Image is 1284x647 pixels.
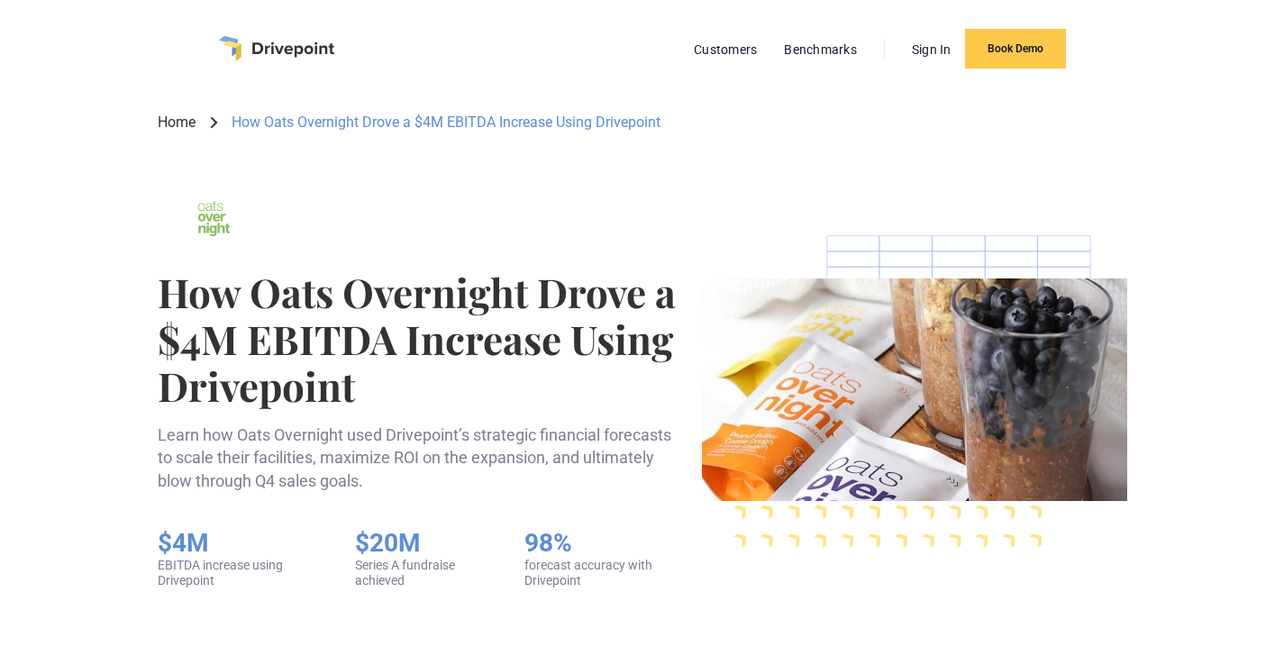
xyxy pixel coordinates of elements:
div: How Oats Overnight Drove a $4M EBITDA Increase Using Drivepoint [232,113,660,132]
a: Book Demo [965,29,1066,68]
h5: 98% [524,528,688,559]
p: Learn how Oats Overnight used Drivepoint’s strategic financial forecasts to scale their facilitie... [158,424,688,492]
div: Series A fundraise achieved [355,558,488,588]
h1: How Oats Overnight Drove a $4M EBITDA Increase Using Drivepoint [158,269,688,409]
a: Home [158,113,196,132]
a: home [219,36,334,61]
div: EBITDA increase using Drivepoint [158,558,319,588]
h5: $4M [158,528,319,559]
h5: $20M [355,528,488,559]
div: forecast accuracy with Drivepoint [524,558,688,588]
a: Customers [685,38,766,61]
a: Sign In [903,38,961,61]
a: Benchmarks [775,38,866,61]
